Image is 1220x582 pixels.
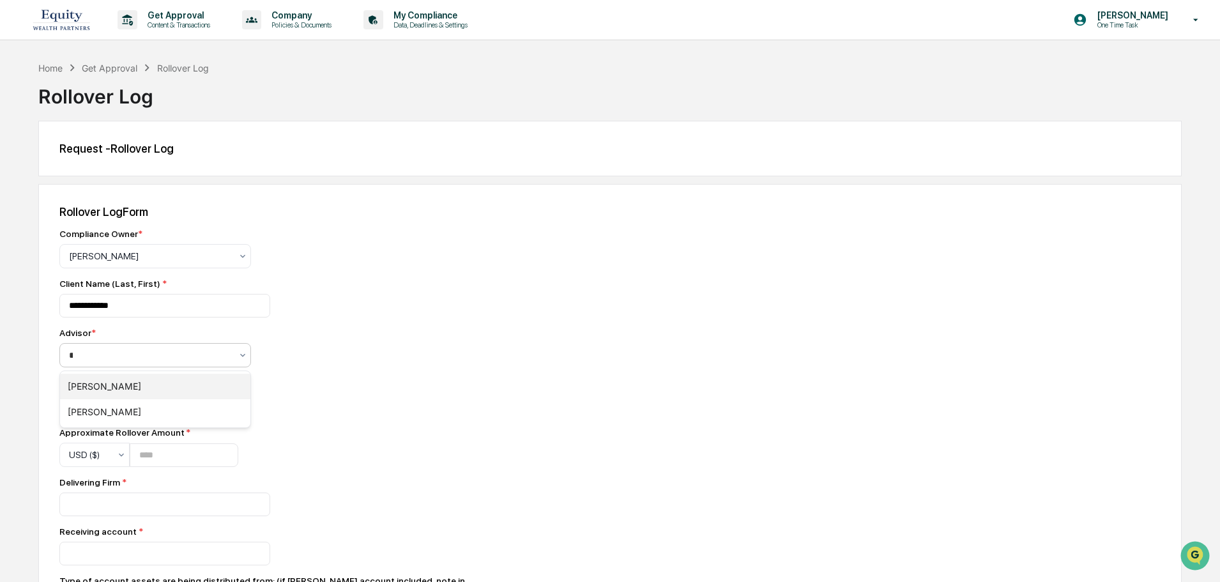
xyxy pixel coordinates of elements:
[1179,540,1214,574] iframe: Open customer support
[26,185,80,198] span: Data Lookup
[217,102,233,117] button: Start new chat
[261,10,338,20] p: Company
[26,161,82,174] span: Preclearance
[1087,20,1175,29] p: One Time Task
[383,10,474,20] p: My Compliance
[88,156,164,179] a: 🗄️Attestations
[8,180,86,203] a: 🔎Data Lookup
[90,216,155,226] a: Powered byPylon
[261,20,338,29] p: Policies & Documents
[38,75,1182,108] div: Rollover Log
[383,20,474,29] p: Data, Deadlines & Settings
[60,399,250,425] div: [PERSON_NAME]
[13,162,23,172] div: 🖐️
[137,10,217,20] p: Get Approval
[82,63,137,73] div: Get Approval
[1087,10,1175,20] p: [PERSON_NAME]
[31,5,92,34] img: logo
[60,374,250,399] div: [PERSON_NAME]
[38,63,63,73] div: Home
[13,187,23,197] div: 🔎
[59,142,1161,155] div: Request - Rollover Log
[59,427,238,438] div: Approximate Rollover Amount
[157,63,209,73] div: Rollover Log
[43,111,162,121] div: We're available if you need us!
[127,217,155,226] span: Pylon
[59,526,507,537] div: Receiving account
[13,98,36,121] img: 1746055101610-c473b297-6a78-478c-a979-82029cc54cd1
[137,20,217,29] p: Content & Transactions
[59,279,507,289] div: Client Name (Last, First)
[59,229,142,239] div: Compliance Owner
[105,161,158,174] span: Attestations
[13,27,233,47] p: How can we help?
[59,328,96,338] div: Advisor
[59,477,507,487] div: Delivering Firm
[8,156,88,179] a: 🖐️Preclearance
[59,205,1161,218] div: Rollover Log Form
[93,162,103,172] div: 🗄️
[43,98,210,111] div: Start new chat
